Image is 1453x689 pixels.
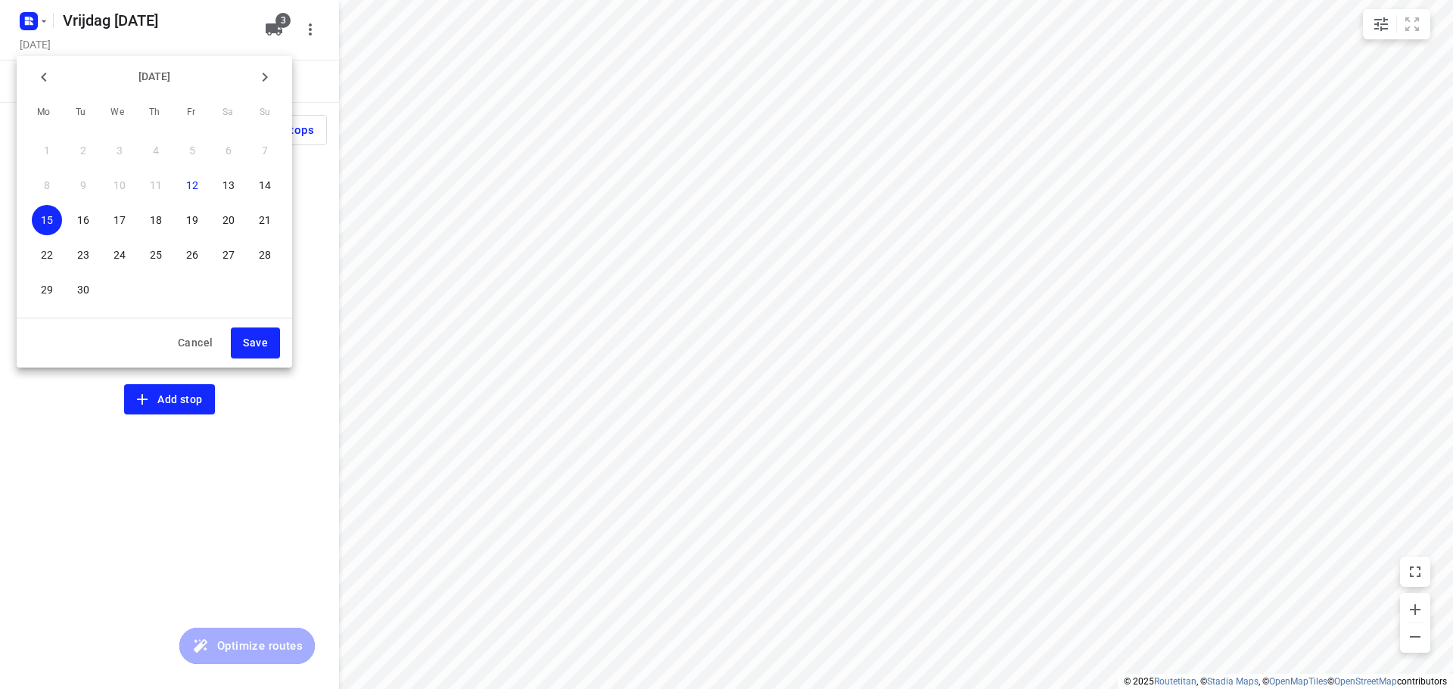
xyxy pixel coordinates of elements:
p: 27 [222,247,235,262]
p: 20 [222,213,235,228]
p: 17 [114,213,126,228]
button: 17 [104,205,135,235]
p: 15 [41,213,53,228]
button: 23 [68,240,98,270]
button: 20 [213,205,244,235]
span: We [104,105,131,120]
button: 27 [213,240,244,270]
button: 12 [177,170,207,200]
p: [DATE] [59,69,250,85]
span: Th [141,105,168,120]
p: 30 [77,282,89,297]
button: 5 [177,135,207,166]
button: 15 [32,205,62,235]
span: Sa [214,105,241,120]
button: 7 [250,135,280,166]
button: 6 [213,135,244,166]
button: 8 [32,170,62,200]
p: 14 [259,178,271,193]
button: 29 [32,275,62,305]
span: Save [243,334,268,352]
p: 4 [153,143,159,158]
button: 16 [68,205,98,235]
span: Su [251,105,278,120]
button: 26 [177,240,207,270]
p: 3 [117,143,123,158]
span: Tu [67,105,95,120]
button: 30 [68,275,98,305]
button: 2 [68,135,98,166]
button: 19 [177,205,207,235]
p: 16 [77,213,89,228]
span: Mo [30,105,58,120]
button: 3 [104,135,135,166]
button: 13 [213,170,244,200]
p: 9 [80,178,86,193]
p: 22 [41,247,53,262]
button: 18 [141,205,171,235]
p: 25 [150,247,162,262]
button: 10 [104,170,135,200]
p: 11 [150,178,162,193]
p: 12 [186,178,198,193]
button: 1 [32,135,62,166]
span: Cancel [178,334,213,352]
button: Cancel [166,327,225,358]
p: 18 [150,213,162,228]
p: 19 [186,213,198,228]
p: 24 [114,247,126,262]
p: 13 [222,178,235,193]
p: 7 [262,143,268,158]
p: 5 [189,143,195,158]
button: Save [231,327,280,358]
button: 22 [32,240,62,270]
span: Fr [178,105,205,120]
p: 10 [114,178,126,193]
button: 21 [250,205,280,235]
p: 23 [77,247,89,262]
button: 28 [250,240,280,270]
button: 9 [68,170,98,200]
p: 1 [44,143,50,158]
button: 14 [250,170,280,200]
p: 21 [259,213,271,228]
button: 25 [141,240,171,270]
p: 28 [259,247,271,262]
button: 24 [104,240,135,270]
p: 6 [226,143,232,158]
p: 2 [80,143,86,158]
p: 29 [41,282,53,297]
button: 4 [141,135,171,166]
button: 11 [141,170,171,200]
p: 8 [44,178,50,193]
p: 26 [186,247,198,262]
